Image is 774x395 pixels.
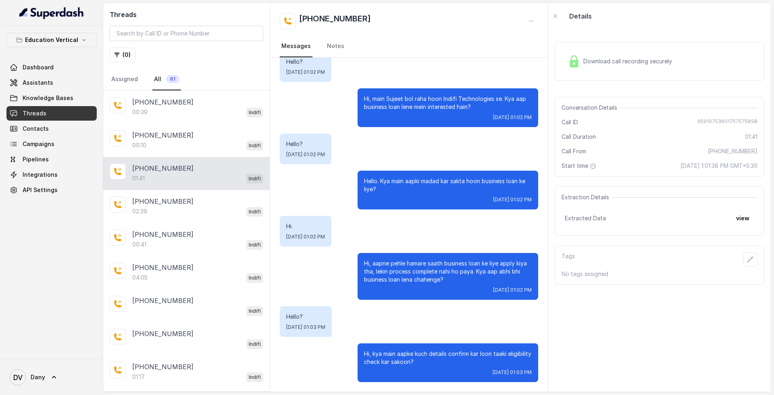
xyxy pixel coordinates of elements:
[364,350,532,366] p: Hi, kya main aapke kuch details confirm kar loon taaki eligibility check kar sakoon?
[286,58,325,66] p: Hello?
[132,163,193,173] p: [PHONE_NUMBER]
[286,234,325,240] span: [DATE] 01:02 PM
[110,26,263,41] input: Search by Call ID or Phone Number
[562,133,596,141] span: Call Duration
[132,108,148,116] p: 00:39
[249,208,261,216] p: Indifi
[562,193,612,201] span: Extraction Details
[697,118,757,126] span: 95910753601757575898
[299,13,371,29] h2: [PHONE_NUMBER]
[132,263,193,272] p: [PHONE_NUMBER]
[132,207,147,215] p: 02:39
[562,118,578,126] span: Call ID
[6,137,97,151] a: Campaigns
[132,240,146,249] p: 00:41
[23,109,46,117] span: Threads
[132,329,193,339] p: [PHONE_NUMBER]
[562,252,575,267] p: Tags
[23,186,58,194] span: API Settings
[745,133,757,141] span: 01:41
[19,6,84,19] img: light.svg
[325,36,346,57] a: Notes
[280,36,538,57] nav: Tabs
[23,140,54,148] span: Campaigns
[132,296,193,305] p: [PHONE_NUMBER]
[286,324,325,330] span: [DATE] 01:03 PM
[132,97,193,107] p: [PHONE_NUMBER]
[249,241,261,249] p: Indifi
[132,174,145,182] p: 01:41
[110,10,263,19] h2: Threads
[25,35,78,45] p: Education Vertical
[6,91,97,105] a: Knowledge Bases
[6,366,97,389] a: Dany
[132,373,145,381] p: 01:17
[132,274,148,282] p: 04:05
[286,313,325,321] p: Hello?
[110,69,263,90] nav: Tabs
[23,63,54,71] span: Dashboard
[493,287,532,293] span: [DATE] 01:02 PM
[562,104,620,112] span: Conversation Details
[23,125,49,133] span: Contacts
[6,33,97,47] button: Education Vertical
[562,162,598,170] span: Start time
[249,373,261,381] p: Indifi
[152,69,181,90] a: All61
[13,373,23,382] text: DV
[23,94,73,102] span: Knowledge Bases
[493,369,532,376] span: [DATE] 01:03 PM
[569,11,592,21] p: Details
[286,151,325,158] span: [DATE] 01:02 PM
[132,141,146,149] p: 00:10
[493,114,532,121] span: [DATE] 01:02 PM
[6,183,97,197] a: API Settings
[132,362,193,372] p: [PHONE_NUMBER]
[249,175,261,183] p: Indifi
[23,79,53,87] span: Assistants
[568,55,580,67] img: Lock Icon
[249,142,261,150] p: Indifi
[565,214,606,222] span: Extracted Data
[132,230,193,239] p: [PHONE_NUMBER]
[249,274,261,282] p: Indifi
[6,167,97,182] a: Integrations
[6,75,97,90] a: Assistants
[132,196,193,206] p: [PHONE_NUMBER]
[6,152,97,167] a: Pipelines
[110,48,135,62] button: (0)
[280,36,312,57] a: Messages
[249,307,261,315] p: Indifi
[562,147,586,155] span: Call From
[583,57,675,65] span: Download call recording securely
[680,162,757,170] span: [DATE] 1:01:38 PM GMT+5:30
[286,222,325,230] p: Hi.
[23,171,58,179] span: Integrations
[708,147,757,155] span: [PHONE_NUMBER]
[23,155,49,163] span: Pipelines
[166,75,179,83] span: 61
[132,130,193,140] p: [PHONE_NUMBER]
[286,140,325,148] p: Hello?
[562,270,757,278] p: No tags assigned
[249,340,261,348] p: Indifi
[364,177,532,193] p: Hello. Kya main aapki madad kar sakta hoon business loan ke liye?
[249,109,261,117] p: Indifi
[493,196,532,203] span: [DATE] 01:02 PM
[364,95,532,111] p: Hi, main Sujeet bol raha hoon Indifi Technologies se. Kya aap business loan lene mein interested ...
[286,69,325,75] span: [DATE] 01:02 PM
[6,106,97,121] a: Threads
[31,373,45,381] span: Dany
[6,121,97,136] a: Contacts
[110,69,139,90] a: Assigned
[731,211,754,226] button: view
[6,60,97,75] a: Dashboard
[364,259,532,284] p: Hi, aapne pehle hamare saath business loan ke liye apply kiya tha, lekin process complete nahi ho...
